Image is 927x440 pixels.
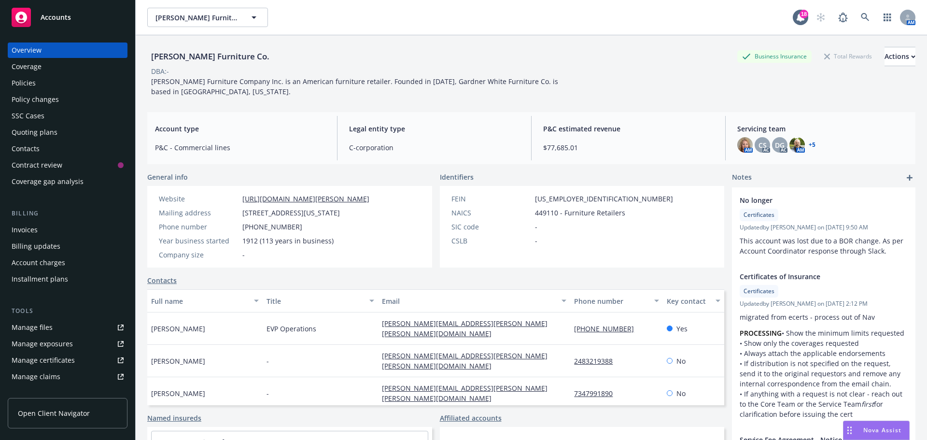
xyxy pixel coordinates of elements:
span: No longer [740,195,883,205]
span: - [242,250,245,260]
div: Manage files [12,320,53,335]
span: Nova Assist [863,426,901,434]
a: [PERSON_NAME][EMAIL_ADDRESS][PERSON_NAME][PERSON_NAME][DOMAIN_NAME] [382,383,548,403]
a: 2483219388 [574,356,620,366]
a: Quoting plans [8,125,127,140]
span: Identifiers [440,172,474,182]
a: Invoices [8,222,127,238]
a: 7347991890 [574,389,620,398]
a: Switch app [878,8,897,27]
a: Named insureds [147,413,201,423]
a: Policy changes [8,92,127,107]
div: Mailing address [159,208,239,218]
a: Manage certificates [8,353,127,368]
button: [PERSON_NAME] Furniture Co. [147,8,268,27]
span: Open Client Navigator [18,408,90,418]
a: [URL][DOMAIN_NAME][PERSON_NAME] [242,194,369,203]
div: Billing updates [12,239,60,254]
div: Total Rewards [819,50,877,62]
div: NAICS [451,208,531,218]
a: add [904,172,915,184]
div: Year business started [159,236,239,246]
div: Email [382,296,556,306]
a: [PHONE_NUMBER] [574,324,642,333]
div: Manage certificates [12,353,75,368]
span: [PERSON_NAME] [151,356,205,366]
a: Account charges [8,255,127,270]
div: Policies [12,75,36,91]
div: FEIN [451,194,531,204]
div: Key contact [667,296,710,306]
span: C-corporation [349,142,520,153]
div: Coverage [12,59,42,74]
button: Email [378,289,570,312]
a: [PERSON_NAME][EMAIL_ADDRESS][PERSON_NAME][PERSON_NAME][DOMAIN_NAME] [382,351,548,370]
a: Affiliated accounts [440,413,502,423]
div: Drag to move [843,421,856,440]
div: Quoting plans [12,125,57,140]
span: DG [775,140,785,150]
span: Certificates [744,287,774,296]
a: Overview [8,43,127,58]
p: • Show the minimum limits requested • Show only the coverages requested • Always attach the appli... [740,328,908,419]
strong: PROCESSING [740,328,782,338]
span: [STREET_ADDRESS][US_STATE] [242,208,340,218]
a: Coverage [8,59,127,74]
span: Legal entity type [349,124,520,134]
a: Contract review [8,157,127,173]
img: photo [737,137,753,153]
a: Billing updates [8,239,127,254]
span: This account was lost due to a BOR change. As per Account Coordinator response through Slack. [740,236,905,255]
div: Contract review [12,157,62,173]
a: Report a Bug [833,8,853,27]
a: +5 [809,142,815,148]
a: Manage exposures [8,336,127,352]
a: Contacts [8,141,127,156]
div: SSC Cases [12,108,44,124]
div: Overview [12,43,42,58]
span: No [676,356,686,366]
button: Nova Assist [843,421,910,440]
a: Coverage gap analysis [8,174,127,189]
span: [PERSON_NAME] Furniture Company Inc. is an American furniture retailer. Founded in [DATE], Gardne... [151,77,560,96]
div: Phone number [574,296,648,306]
a: Start snowing [811,8,830,27]
div: Manage claims [12,369,60,384]
div: Full name [151,296,248,306]
div: Billing [8,209,127,218]
a: Manage files [8,320,127,335]
a: SSC Cases [8,108,127,124]
div: Coverage gap analysis [12,174,84,189]
span: - [267,356,269,366]
span: Updated by [PERSON_NAME] on [DATE] 2:12 PM [740,299,908,308]
div: DBA: - [151,66,169,76]
span: [PERSON_NAME] [151,388,205,398]
span: P&C estimated revenue [543,124,714,134]
div: Tools [8,306,127,316]
div: Contacts [12,141,40,156]
button: Actions [885,47,915,66]
button: Title [263,289,378,312]
div: 18 [800,10,808,18]
div: Policy changes [12,92,59,107]
span: EVP Operations [267,324,316,334]
div: No longerCertificatesUpdatedby [PERSON_NAME] on [DATE] 9:50 AMThis account was lost due to a BOR ... [732,187,915,264]
div: SIC code [451,222,531,232]
p: migrated from ecerts - process out of Nav [740,312,908,322]
div: Phone number [159,222,239,232]
span: - [267,388,269,398]
div: Business Insurance [737,50,812,62]
a: [PERSON_NAME][EMAIL_ADDRESS][PERSON_NAME][PERSON_NAME][DOMAIN_NAME] [382,319,548,338]
div: Company size [159,250,239,260]
span: Accounts [41,14,71,21]
span: [PERSON_NAME] [151,324,205,334]
span: General info [147,172,188,182]
span: Account type [155,124,325,134]
div: Installment plans [12,271,68,287]
div: Manage exposures [12,336,73,352]
span: Yes [676,324,688,334]
a: Installment plans [8,271,127,287]
div: Website [159,194,239,204]
a: Policies [8,75,127,91]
